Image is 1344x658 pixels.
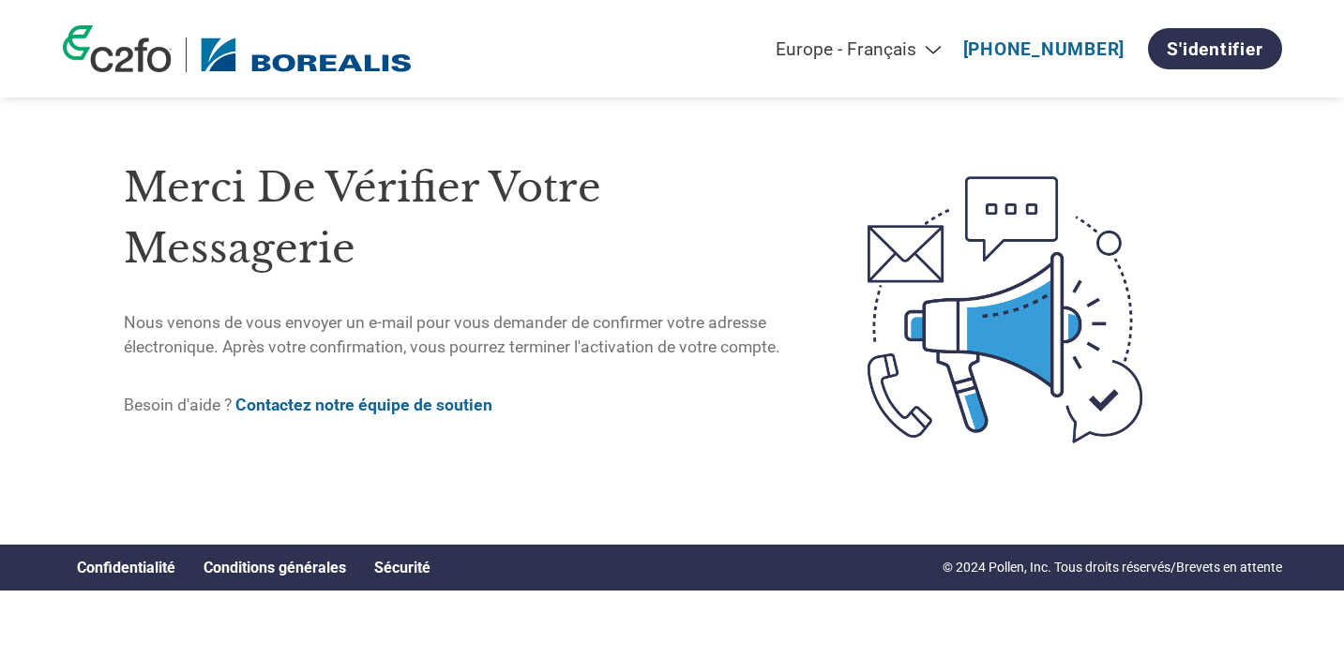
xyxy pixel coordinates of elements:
[235,396,492,414] a: Contactez notre équipe de soutien
[63,25,172,72] img: c2fo logo
[204,559,346,576] a: Conditions générales
[374,559,430,576] a: Sécurité
[77,559,175,576] a: Confidentialité
[1148,28,1281,69] a: S'identifier
[789,142,1221,476] img: open-email
[124,393,789,417] p: Besoin d'aide ?
[201,37,413,72] img: Borealis
[963,38,1125,60] a: [PHONE_NUMBER]
[124,310,789,360] p: Nous venons de vous envoyer un e-mail pour vous demander de confirmer votre adresse électronique....
[124,157,789,278] h1: Merci de vérifier votre messagerie
[943,558,1282,577] p: © 2024 Pollen, Inc. Tous droits réservés/Brevets en attente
